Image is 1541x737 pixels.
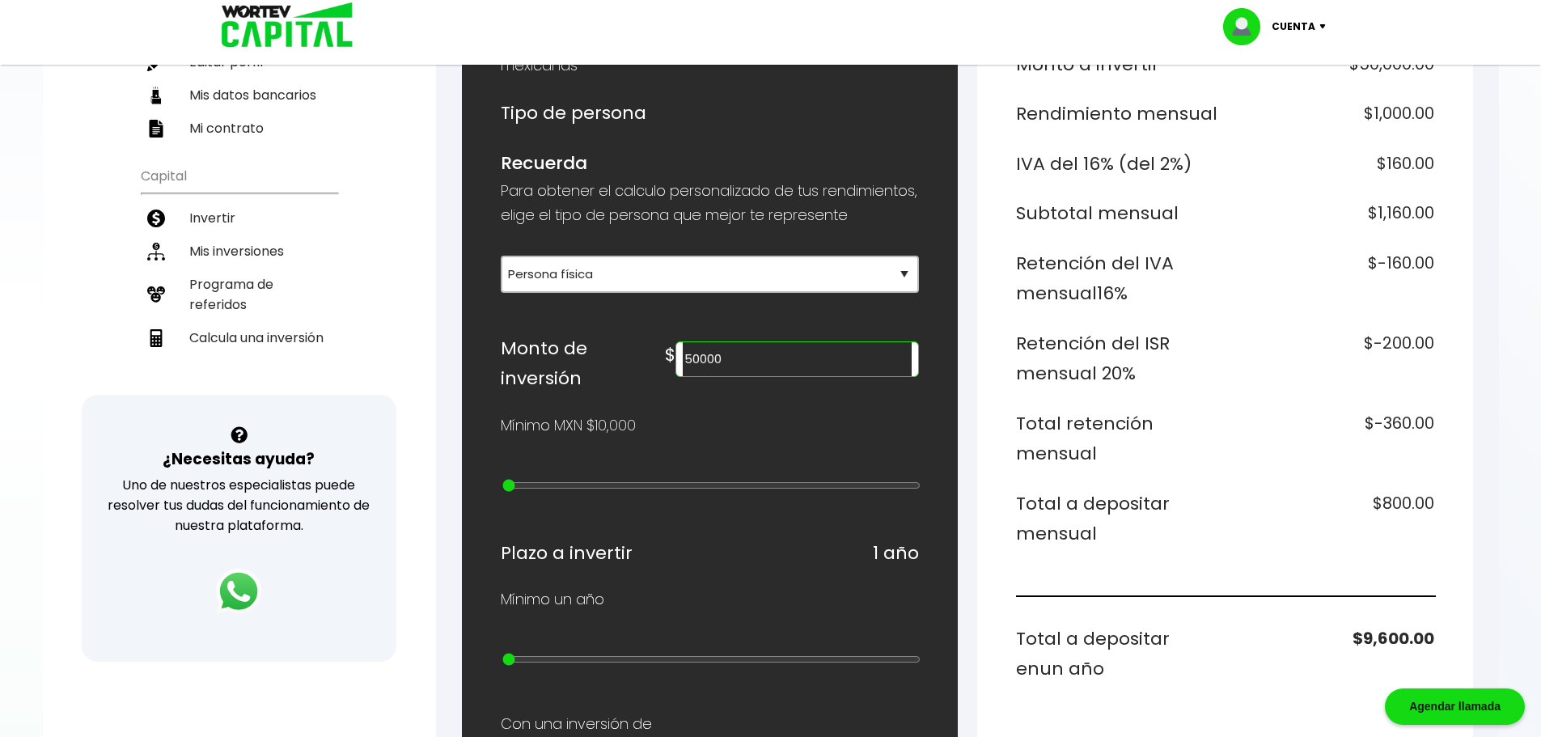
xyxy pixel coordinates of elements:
[1016,624,1219,684] h6: Total a depositar en un año
[1231,248,1434,309] h6: $-160.00
[501,587,604,612] p: Mínimo un año
[501,179,919,227] p: Para obtener el calculo personalizado de tus rendimientos, elige el tipo de persona que mejor te ...
[141,78,337,112] a: Mis datos bancarios
[1016,198,1219,229] h6: Subtotal mensual
[1016,328,1219,389] h6: Retención del ISR mensual 20%
[1016,489,1219,549] h6: Total a depositar mensual
[147,210,165,227] img: invertir-icon.b3b967d7.svg
[141,268,337,321] a: Programa de referidos
[141,235,337,268] a: Mis inversiones
[1272,15,1315,39] p: Cuenta
[501,712,919,736] p: Con una inversión de
[147,87,165,104] img: datos-icon.10cf9172.svg
[147,243,165,260] img: inversiones-icon.6695dc30.svg
[147,120,165,138] img: contrato-icon.f2db500c.svg
[1315,24,1337,29] img: icon-down
[141,321,337,354] a: Calcula una inversión
[103,475,375,536] p: Uno de nuestros especialistas puede resolver tus dudas del funcionamiento de nuestra plataforma.
[1016,149,1219,180] h6: IVA del 16% (del 2%)
[501,413,636,438] p: Mínimo MXN $10,000
[501,148,919,179] h6: Recuerda
[1231,328,1434,389] h6: $-200.00
[1016,99,1219,129] h6: Rendimiento mensual
[1016,409,1219,469] h6: Total retención mensual
[501,333,666,394] h6: Monto de inversión
[1016,248,1219,309] h6: Retención del IVA mensual 16%
[216,569,261,614] img: logos_whatsapp-icon.242b2217.svg
[141,158,337,395] ul: Capital
[1231,99,1434,129] h6: $1,000.00
[147,329,165,347] img: calculadora-icon.17d418c4.svg
[1231,149,1434,180] h6: $160.00
[873,538,919,569] h6: 1 año
[1231,198,1434,229] h6: $1,160.00
[1231,624,1434,684] h6: $9,600.00
[1231,489,1434,549] h6: $800.00
[141,2,337,145] ul: Perfil
[163,447,315,471] h3: ¿Necesitas ayuda?
[501,98,919,129] h6: Tipo de persona
[1223,8,1272,45] img: profile-image
[147,286,165,303] img: recomiendanos-icon.9b8e9327.svg
[1231,409,1434,469] h6: $-360.00
[665,340,675,371] h6: $
[501,538,633,569] h6: Plazo a invertir
[141,112,337,145] a: Mi contrato
[141,201,337,235] a: Invertir
[1385,688,1525,725] div: Agendar llamada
